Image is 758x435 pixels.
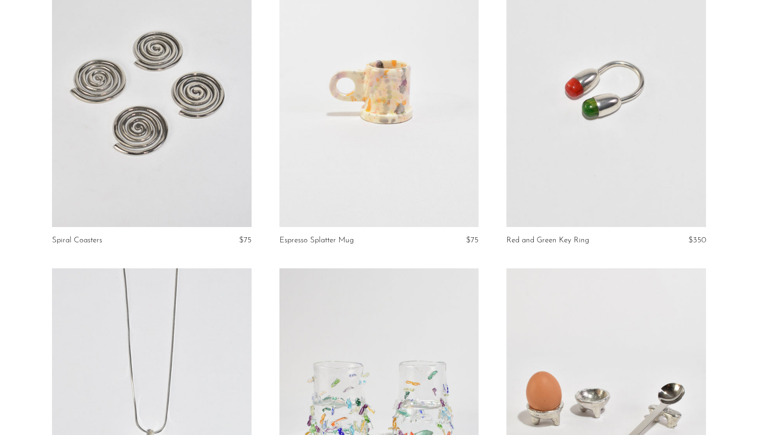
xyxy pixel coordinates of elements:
a: Espresso Splatter Mug [279,236,354,245]
a: Spiral Coasters [52,236,102,245]
span: $75 [466,236,479,244]
span: $350 [688,236,706,244]
a: Red and Green Key Ring [506,236,589,245]
span: $75 [239,236,252,244]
